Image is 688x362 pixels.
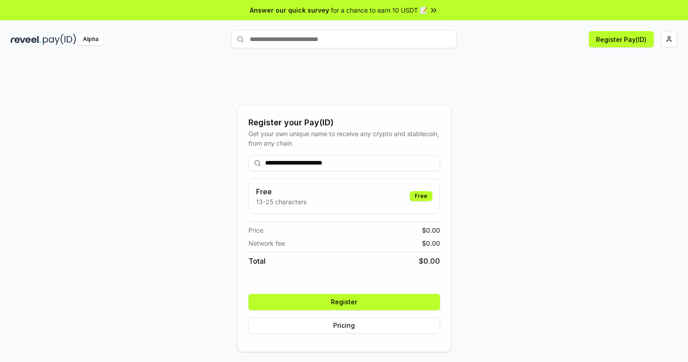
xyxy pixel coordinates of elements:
[11,34,41,45] img: reveel_dark
[410,191,432,201] div: Free
[43,34,76,45] img: pay_id
[78,34,103,45] div: Alpha
[248,238,285,248] span: Network fee
[256,186,307,197] h3: Free
[422,225,440,235] span: $ 0.00
[419,256,440,266] span: $ 0.00
[256,197,307,206] p: 13-25 characters
[248,317,440,334] button: Pricing
[331,5,427,15] span: for a chance to earn 10 USDT 📝
[248,256,266,266] span: Total
[248,294,440,310] button: Register
[589,31,654,47] button: Register Pay(ID)
[248,116,440,129] div: Register your Pay(ID)
[422,238,440,248] span: $ 0.00
[248,225,263,235] span: Price
[250,5,329,15] span: Answer our quick survey
[248,129,440,148] div: Get your own unique name to receive any crypto and stablecoin, from any chain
